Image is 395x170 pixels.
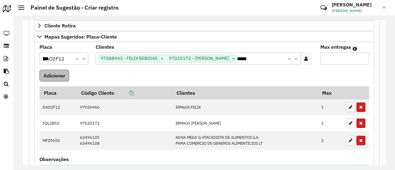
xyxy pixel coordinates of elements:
td: 63496105 63496108 [77,131,172,149]
label: Observações [39,155,69,163]
label: Max entregas [320,43,351,51]
td: IRMaOS FELIX [172,99,318,115]
span: [PERSON_NAME] [332,8,378,14]
td: IRMAOS [PERSON_NAME] [172,115,318,131]
td: 1 [318,99,343,115]
h2: Painel de Sugestão - Criar registro [24,4,118,11]
span: × [231,55,237,62]
th: Clientes [172,86,318,99]
a: Mapas Sugeridos: Placa-Cliente [34,31,374,42]
button: Adicionar [39,70,69,81]
th: Placa [39,86,77,99]
td: 97020172 [77,115,172,131]
span: Clear all [288,55,293,62]
span: Cliente Retira [44,23,76,28]
label: Clientes [96,43,114,51]
td: 1 [318,115,343,131]
a: Cliente Retira [34,20,374,31]
th: Max [318,86,343,99]
a: Contato Rápido [317,1,330,15]
th: Código Cliente [77,86,172,99]
td: NOVA MEGA G ATACADISTA DE ALIMENTOS S.A. PAMA COMERCIO DE GENEROS ALIMENTICIOS LT [172,131,318,149]
td: 97026966 [77,99,172,115]
td: 2 [318,131,343,149]
span: Clear all [75,55,81,62]
td: FQL2B52 [39,115,77,131]
label: Placa [39,43,52,51]
td: DAO2F12 [39,99,77,115]
span: × [159,55,165,62]
span: Mapas Sugeridos: Placa-Cliente [44,34,117,39]
h3: [PERSON_NAME] [332,2,378,8]
span: 97020172 - [PERSON_NAME] [167,55,231,62]
td: MFZ9650 [39,131,77,149]
em: Máximo de clientes que serão colocados na mesma rota com os clientes informados [353,46,357,51]
span: 97088945 - FELIX BEBIDAS [99,55,159,62]
a: Copiar [114,90,134,96]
